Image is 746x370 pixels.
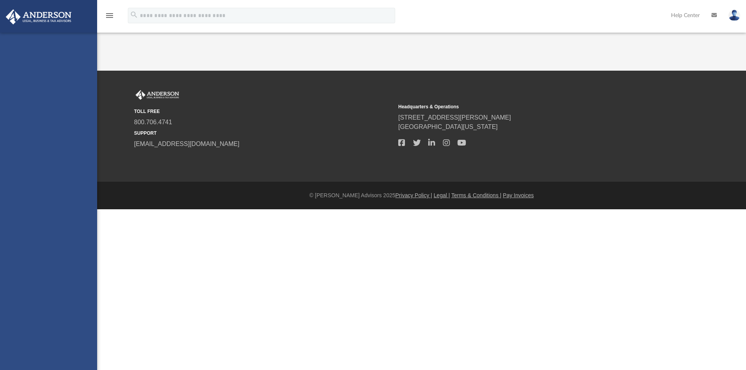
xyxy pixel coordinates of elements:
img: User Pic [729,10,740,21]
a: 800.706.4741 [134,119,172,125]
div: © [PERSON_NAME] Advisors 2025 [97,191,746,200]
a: [EMAIL_ADDRESS][DOMAIN_NAME] [134,141,239,147]
a: menu [105,15,114,20]
i: menu [105,11,114,20]
small: SUPPORT [134,130,393,137]
img: Anderson Advisors Platinum Portal [3,9,74,24]
a: Terms & Conditions | [451,192,502,198]
a: [GEOGRAPHIC_DATA][US_STATE] [398,123,498,130]
small: TOLL FREE [134,108,393,115]
small: Headquarters & Operations [398,103,657,110]
a: Legal | [434,192,450,198]
img: Anderson Advisors Platinum Portal [134,90,181,100]
a: [STREET_ADDRESS][PERSON_NAME] [398,114,511,121]
a: Pay Invoices [503,192,533,198]
i: search [130,10,138,19]
a: Privacy Policy | [396,192,432,198]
